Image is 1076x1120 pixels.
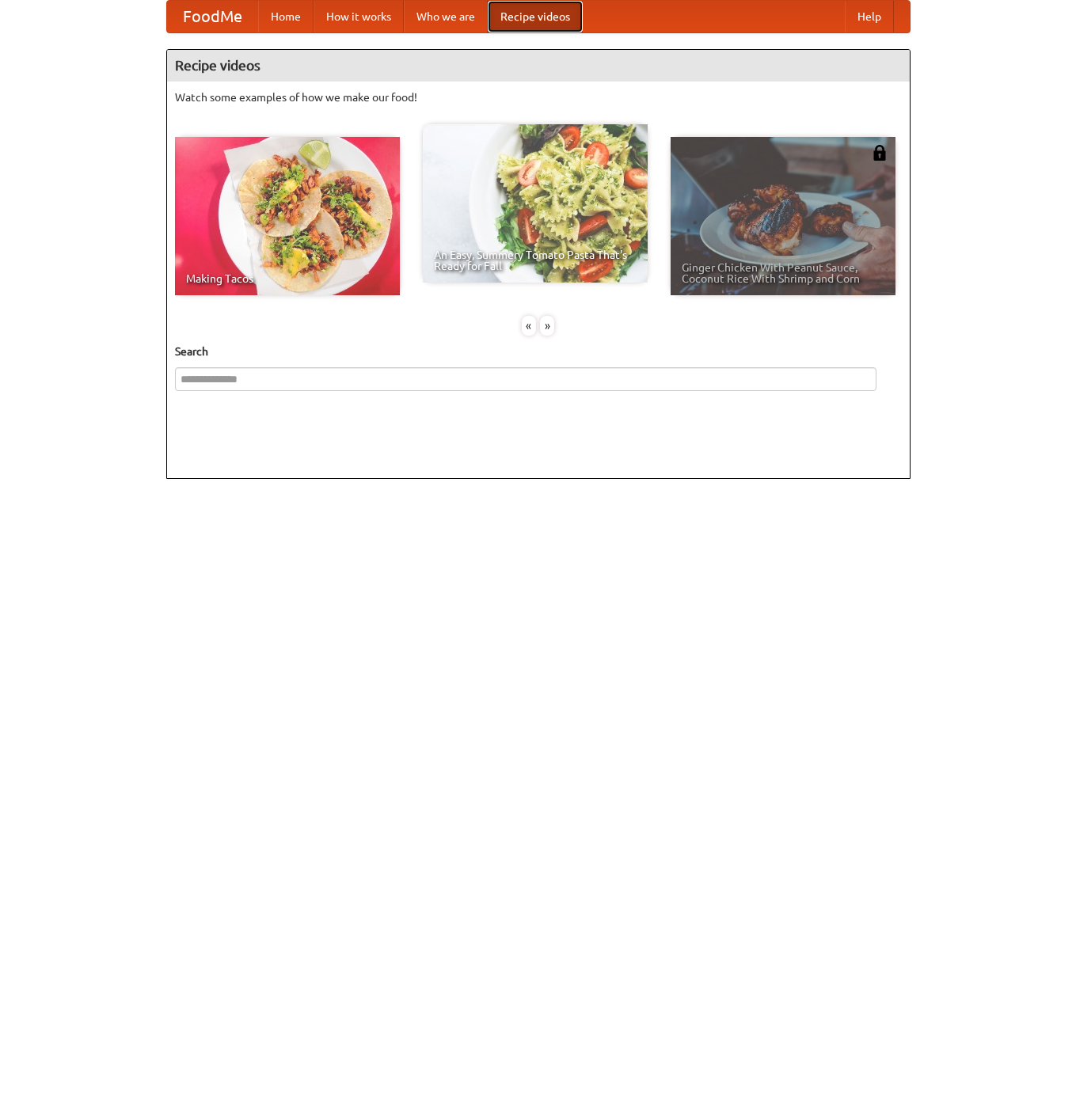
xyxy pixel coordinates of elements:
a: FoodMe [167,1,258,32]
span: An Easy, Summery Tomato Pasta That's Ready for Fall [434,249,637,271]
div: » [540,316,554,336]
p: Watch some examples of how we make our food! [175,89,902,105]
a: Recipe videos [488,1,583,32]
a: Who we are [404,1,488,32]
a: Home [258,1,314,32]
span: Making Tacos [186,273,389,284]
a: An Easy, Summery Tomato Pasta That's Ready for Fall [423,124,648,283]
h5: Search [175,344,902,359]
a: Making Tacos [175,137,400,295]
h4: Recipe videos [167,50,910,82]
div: « [522,316,536,336]
a: Help [845,1,894,32]
a: How it works [314,1,404,32]
img: 483408.png [872,145,888,161]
